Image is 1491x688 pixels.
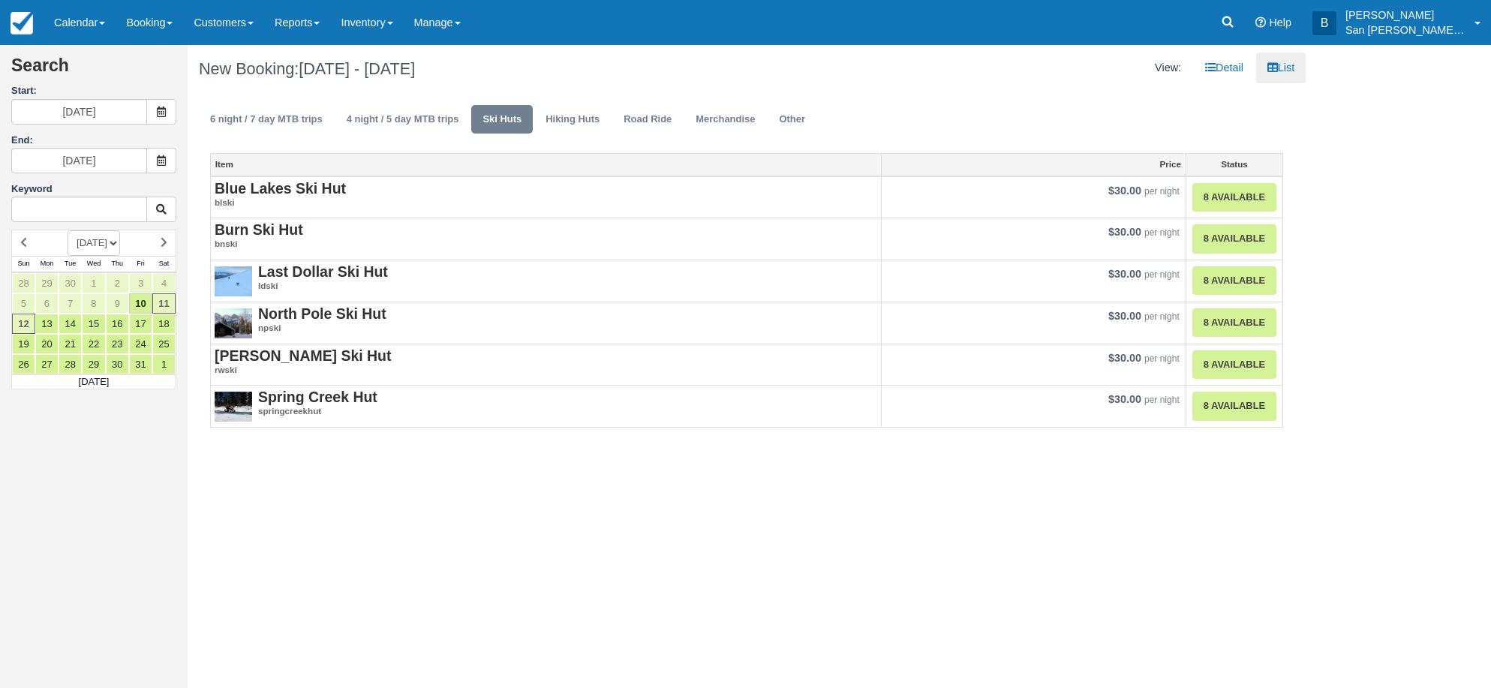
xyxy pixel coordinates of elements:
[1194,53,1255,83] a: Detail
[35,256,59,272] th: Mon
[211,154,881,175] a: Item
[12,354,35,374] a: 26
[11,134,33,146] label: End:
[215,306,252,344] img: S4-2
[106,273,129,293] a: 2
[59,293,82,314] a: 7
[152,334,176,354] a: 25
[11,84,176,98] label: Start:
[215,347,391,364] strong: [PERSON_NAME] Ski Hut
[82,273,105,293] a: 1
[11,56,176,84] h2: Search
[1144,395,1180,405] em: per night
[1192,224,1277,254] a: 8 Available
[768,105,816,134] a: Other
[59,334,82,354] a: 21
[129,293,152,314] a: 10
[215,264,877,293] a: Last Dollar Ski Hutldski
[11,12,33,35] img: checkfront-main-nav-mini-logo.png
[1144,227,1180,238] em: per night
[215,280,877,293] em: ldski
[335,105,470,134] a: 4 night / 5 day MTB trips
[106,293,129,314] a: 9
[129,256,152,272] th: Fri
[299,59,415,78] span: [DATE] - [DATE]
[35,314,59,334] a: 13
[59,354,82,374] a: 28
[215,389,252,427] img: S42-1
[1256,53,1306,83] a: List
[1312,11,1336,35] div: B
[215,322,877,335] em: npski
[1192,266,1277,296] a: 8 Available
[1192,308,1277,338] a: 8 Available
[82,354,105,374] a: 29
[106,334,129,354] a: 23
[152,314,176,334] a: 18
[882,154,1185,175] a: Price
[215,222,877,251] a: Burn Ski Hutbnski
[1108,185,1141,197] span: $30.00
[11,183,53,194] label: Keyword
[215,348,877,377] a: [PERSON_NAME] Ski Hutrwski
[146,197,176,222] button: Keyword Search
[12,273,35,293] a: 28
[152,256,176,272] th: Sat
[684,105,766,134] a: Merchandise
[1108,226,1141,238] span: $30.00
[1255,17,1266,28] i: Help
[129,314,152,334] a: 17
[1144,353,1180,364] em: per night
[12,256,35,272] th: Sun
[1345,23,1465,38] p: San [PERSON_NAME] Hut Systems
[1108,310,1141,322] span: $30.00
[106,314,129,334] a: 16
[152,293,176,314] a: 11
[215,221,303,238] strong: Burn Ski Hut
[1144,269,1180,280] em: per night
[59,273,82,293] a: 30
[612,105,683,134] a: Road Ride
[215,197,877,209] em: blski
[1192,350,1277,380] a: 8 Available
[152,354,176,374] a: 1
[1108,393,1141,405] span: $30.00
[12,334,35,354] a: 19
[471,105,533,134] a: Ski Huts
[82,256,105,272] th: Wed
[534,105,611,134] a: Hiking Huts
[82,314,105,334] a: 15
[82,293,105,314] a: 8
[258,263,388,280] strong: Last Dollar Ski Hut
[12,374,176,389] td: [DATE]
[152,273,176,293] a: 4
[1144,311,1180,322] em: per night
[1192,392,1277,421] a: 8 Available
[106,354,129,374] a: 30
[82,334,105,354] a: 22
[215,405,877,418] em: springcreekhut
[35,334,59,354] a: 20
[1108,352,1141,364] span: $30.00
[258,305,386,322] strong: North Pole Ski Hut
[1144,53,1192,83] li: View:
[12,314,35,334] a: 12
[215,181,877,209] a: Blue Lakes Ski Hutblski
[215,389,877,418] a: Spring Creek Hutspringcreekhut
[215,238,877,251] em: bnski
[258,389,377,405] strong: Spring Creek Hut
[199,60,735,78] h1: New Booking:
[1269,17,1291,29] span: Help
[35,354,59,374] a: 27
[215,264,252,302] img: S3-1
[199,105,334,134] a: 6 night / 7 day MTB trips
[12,293,35,314] a: 5
[106,256,129,272] th: Thu
[1186,154,1283,175] a: Status
[1345,8,1465,23] p: [PERSON_NAME]
[129,273,152,293] a: 3
[1192,183,1277,212] a: 8 Available
[1144,186,1180,197] em: per night
[35,273,59,293] a: 29
[215,364,877,377] em: rwski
